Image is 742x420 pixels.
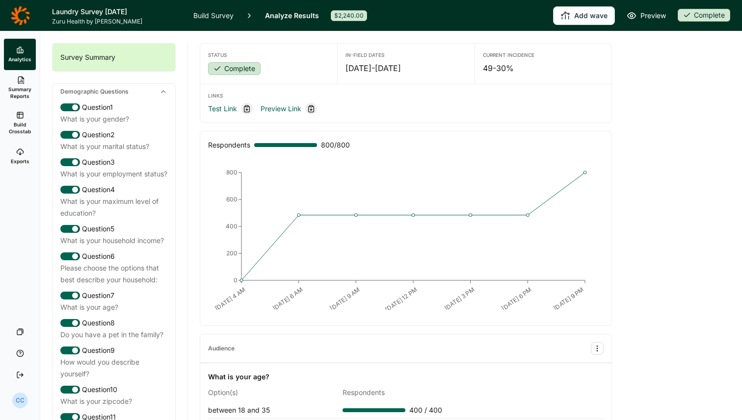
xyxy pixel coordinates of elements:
[384,286,419,313] text: [DATE] 12 PM
[52,6,182,18] h1: Laundry Survey [DATE]
[8,56,31,63] span: Analytics
[60,290,167,301] div: Question 7
[627,10,666,22] a: Preview
[60,184,167,196] div: Question 4
[305,103,317,115] div: Copy link
[208,406,270,414] span: between 18 and 35
[500,286,533,312] text: [DATE] 6 PM
[331,10,367,21] div: $2,240.00
[234,276,238,284] tspan: 0
[226,222,238,230] tspan: 400
[241,103,253,115] div: Copy link
[11,158,29,165] span: Exports
[553,6,615,25] button: Add wave
[4,39,36,70] a: Analytics
[53,84,175,99] div: Demographic Questions
[53,44,175,71] div: Survey Summary
[443,286,476,312] text: [DATE] 3 PM
[60,101,167,113] div: Question 1
[4,141,36,172] a: Exports
[60,129,167,141] div: Question 2
[52,18,182,25] span: Zuru Health by [PERSON_NAME]
[60,329,167,341] div: Do you have a pet in the family?
[483,51,604,58] div: Current Incidence
[208,387,335,398] div: Option(s)
[12,393,28,408] div: CC
[409,404,442,416] span: 400 / 400
[60,113,167,125] div: What is your gender?
[208,51,329,58] div: Status
[60,235,167,247] div: What is your household income?
[226,196,238,203] tspan: 600
[328,286,361,312] text: [DATE] 9 AM
[60,395,167,407] div: What is your zipcode?
[60,356,167,380] div: How would you describe yourself?
[483,62,604,74] div: 49-30%
[60,250,167,262] div: Question 6
[208,92,604,99] div: Links
[208,139,250,151] div: Respondents
[208,103,237,115] a: Test Link
[208,62,261,75] div: Complete
[678,9,730,23] button: Complete
[60,317,167,329] div: Question 8
[4,105,36,141] a: Build Crosstab
[226,169,238,176] tspan: 800
[60,223,167,235] div: Question 5
[678,9,730,22] div: Complete
[345,51,466,58] div: In-Field Dates
[552,286,585,312] text: [DATE] 9 PM
[271,286,304,312] text: [DATE] 6 AM
[60,301,167,313] div: What is your age?
[4,70,36,105] a: Summary Reports
[321,139,350,151] span: 800 / 800
[208,62,261,76] button: Complete
[60,384,167,395] div: Question 10
[343,387,469,398] div: Respondents
[60,156,167,168] div: Question 3
[60,345,167,356] div: Question 9
[60,168,167,180] div: What is your employment status?
[208,371,269,383] div: What is your age?
[345,62,466,74] div: [DATE] - [DATE]
[60,196,167,219] div: What is your maximum level of education?
[261,103,301,115] a: Preview Link
[8,86,32,99] span: Summary Reports
[8,121,32,135] span: Build Crosstab
[208,345,235,352] div: Audience
[640,10,666,22] span: Preview
[213,286,247,312] text: [DATE] 4 AM
[60,141,167,152] div: What is your marital status?
[591,342,604,355] button: Audience Options
[226,249,238,257] tspan: 200
[60,262,167,286] div: Please choose the options that best describe your household:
